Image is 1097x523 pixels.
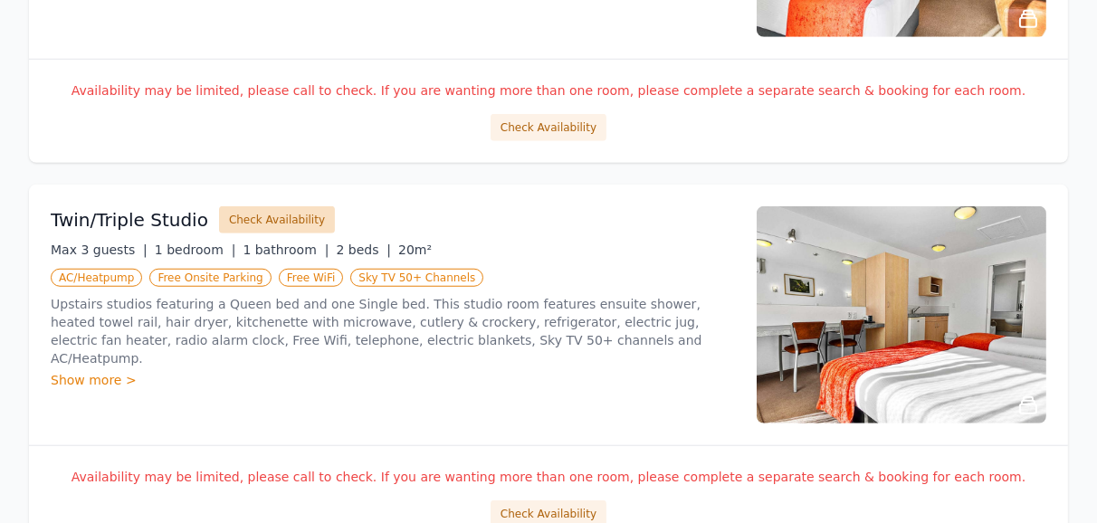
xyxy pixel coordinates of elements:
button: Check Availability [491,114,606,141]
span: Free Onsite Parking [149,269,271,287]
span: Max 3 guests | [51,242,148,257]
p: Availability may be limited, please call to check. If you are wanting more than one room, please ... [51,81,1046,100]
span: 1 bedroom | [155,242,236,257]
button: Check Availability [219,206,335,233]
span: Free WiFi [279,269,344,287]
span: AC/Heatpump [51,269,142,287]
span: 20m² [398,242,432,257]
p: Availability may be limited, please call to check. If you are wanting more than one room, please ... [51,468,1046,486]
div: Show more > [51,371,735,389]
h3: Twin/Triple Studio [51,207,208,233]
span: Sky TV 50+ Channels [350,269,483,287]
span: 1 bathroom | [243,242,329,257]
p: Upstairs studios featuring a Queen bed and one Single bed. This studio room features ensuite show... [51,295,735,367]
span: 2 beds | [336,242,391,257]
